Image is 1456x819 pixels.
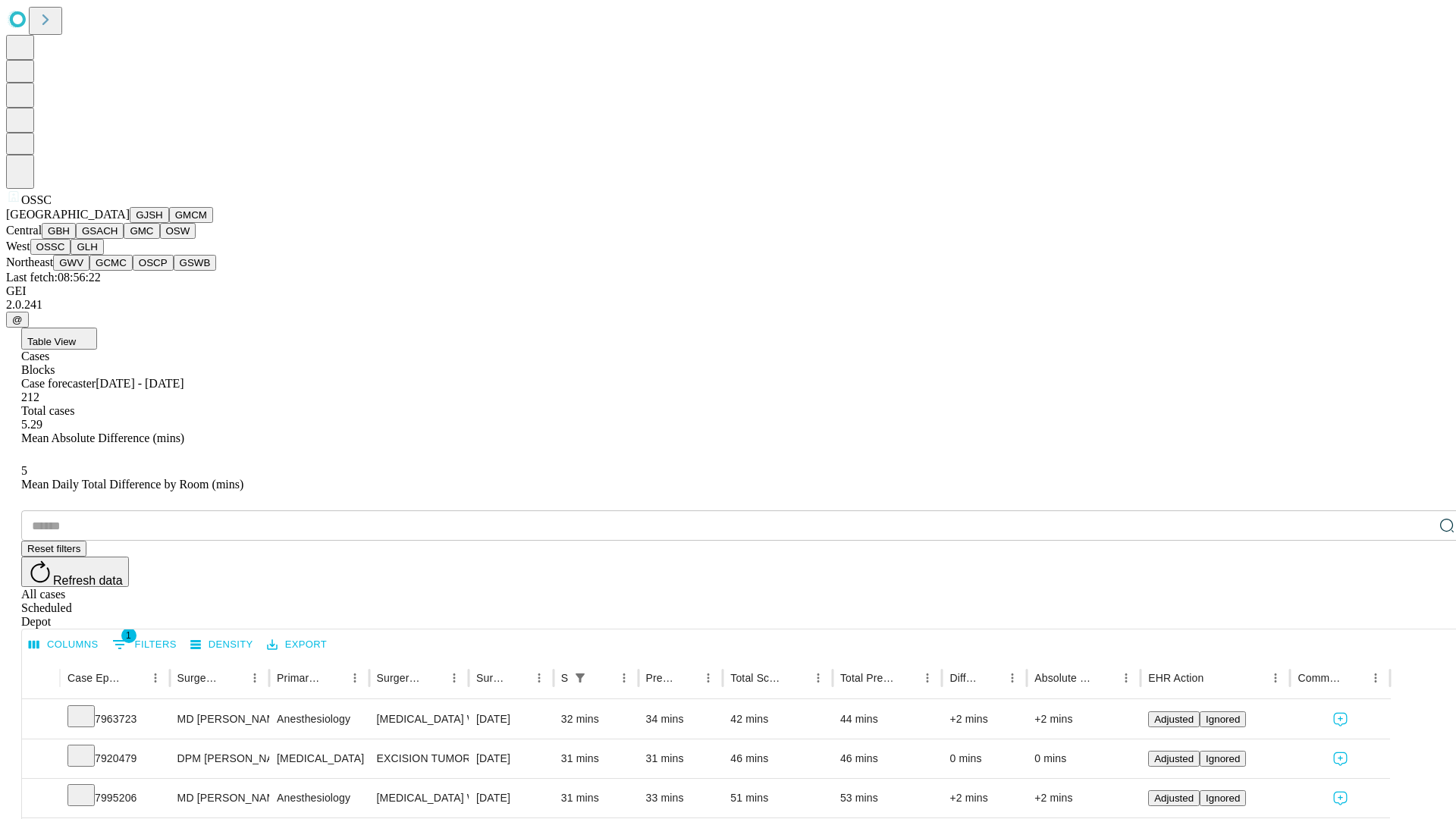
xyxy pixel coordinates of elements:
div: 7920479 [67,739,162,778]
button: GMC [124,223,159,239]
button: OSSC [30,239,71,255]
div: Surgeon Name [177,672,221,684]
button: Reset filters [21,541,86,557]
button: Refresh data [21,557,129,587]
div: +2 mins [1034,779,1133,817]
div: EXCISION TUMOR FOOT SUBCUTANEOUS [377,739,461,778]
span: Table View [27,336,76,347]
div: Surgery Date [476,672,506,684]
button: GMCM [169,207,213,223]
div: GEI [6,284,1450,298]
div: MD [PERSON_NAME] [177,779,262,817]
button: Show filters [570,667,591,689]
div: [DATE] [476,779,546,817]
span: 5.29 [21,418,42,431]
span: West [6,240,30,253]
span: @ [12,314,23,325]
button: Sort [896,667,917,689]
button: Menu [613,667,635,689]
button: Expand [30,707,52,733]
div: 0 mins [949,739,1019,778]
div: Absolute Difference [1034,672,1093,684]
span: Ignored [1206,792,1240,804]
button: Sort [507,667,529,689]
div: 7995206 [67,779,162,817]
div: 2.0.241 [6,298,1450,312]
div: 44 mins [840,700,935,739]
div: 32 mins [561,700,631,739]
div: EHR Action [1148,672,1203,684]
button: Menu [1265,667,1286,689]
div: Anesthesiology [277,700,361,739]
button: GBH [42,223,76,239]
span: Total cases [21,404,74,417]
button: Adjusted [1148,711,1200,727]
span: Central [6,224,42,237]
button: GCMC [89,255,133,271]
div: 0 mins [1034,739,1133,778]
span: Adjusted [1154,714,1194,725]
button: GLH [71,239,103,255]
span: OSSC [21,193,52,206]
button: Sort [1344,667,1365,689]
div: Difference [949,672,979,684]
button: Menu [444,667,465,689]
button: Sort [223,667,244,689]
button: Ignored [1200,751,1246,767]
span: Adjusted [1154,753,1194,764]
div: 7963723 [67,700,162,739]
div: 1 active filter [570,667,591,689]
button: Menu [344,667,366,689]
button: Menu [244,667,265,689]
div: DPM [PERSON_NAME] [PERSON_NAME] Dpm [177,739,262,778]
div: Comments [1298,672,1341,684]
div: Primary Service [277,672,321,684]
div: 31 mins [561,779,631,817]
div: Total Scheduled Duration [730,672,785,684]
span: Ignored [1206,753,1240,764]
div: [DATE] [476,700,546,739]
div: Anesthesiology [277,779,361,817]
span: Adjusted [1154,792,1194,804]
div: +2 mins [1034,700,1133,739]
span: Refresh data [53,574,123,587]
button: Table View [21,328,97,350]
div: 31 mins [561,739,631,778]
button: Sort [422,667,444,689]
div: 46 mins [730,739,825,778]
button: Select columns [25,633,102,657]
span: Northeast [6,256,53,268]
span: 1 [121,628,136,643]
button: @ [6,312,29,328]
div: Predicted In Room Duration [646,672,676,684]
button: Sort [323,667,344,689]
div: [MEDICAL_DATA] [277,739,361,778]
button: Menu [529,667,550,689]
button: Menu [917,667,938,689]
button: Density [187,633,257,657]
span: Last fetch: 08:56:22 [6,271,101,284]
button: OSCP [133,255,174,271]
button: Sort [981,667,1002,689]
div: 31 mins [646,739,716,778]
button: Menu [1002,667,1023,689]
div: 34 mins [646,700,716,739]
button: Sort [676,667,698,689]
div: 51 mins [730,779,825,817]
div: 42 mins [730,700,825,739]
span: 5 [21,464,27,477]
div: Case Epic Id [67,672,122,684]
button: Adjusted [1148,751,1200,767]
button: Export [263,633,331,657]
button: GSACH [76,223,124,239]
button: Expand [30,786,52,812]
button: Sort [124,667,145,689]
button: Ignored [1200,790,1246,806]
div: [DATE] [476,739,546,778]
span: 212 [21,391,39,403]
span: Case forecaster [21,377,96,390]
div: Total Predicted Duration [840,672,895,684]
button: GWV [53,255,89,271]
button: Expand [30,746,52,773]
span: Mean Daily Total Difference by Room (mins) [21,478,243,491]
